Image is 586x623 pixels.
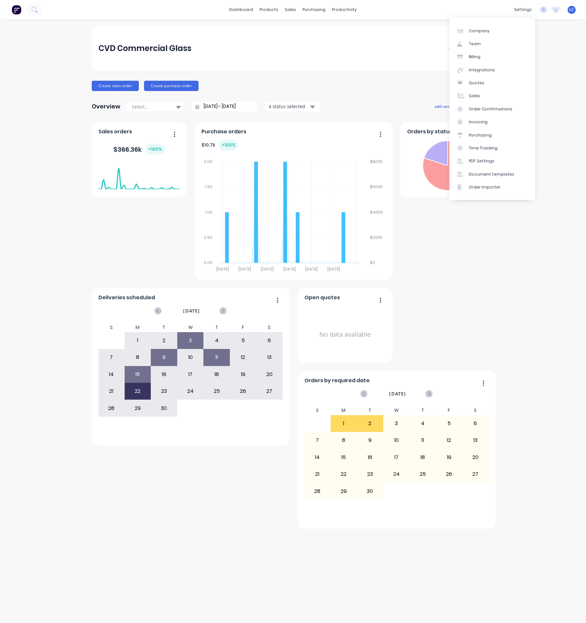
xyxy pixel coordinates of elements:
[125,383,151,399] div: 22
[469,184,500,190] div: Order Importer
[462,466,488,482] div: 27
[239,267,251,272] tspan: [DATE]
[449,24,535,37] a: Company
[256,5,282,15] div: products
[409,406,436,415] div: T
[125,349,151,365] div: 8
[449,103,535,116] a: Order Confirmations
[357,406,383,415] div: T
[370,260,375,266] tspan: $0
[256,366,282,383] div: 20
[98,400,124,416] div: 28
[449,128,535,141] a: Purchasing
[201,128,246,136] span: Purchase orders
[469,41,481,47] div: Team
[230,332,256,349] div: 5
[328,267,340,272] tspan: [DATE]
[219,140,238,150] div: + 100 %
[410,466,436,482] div: 25
[269,103,309,110] div: 4 status selected
[384,432,409,448] div: 10
[151,332,177,349] div: 2
[98,349,124,365] div: 7
[331,432,357,448] div: 8
[469,106,512,112] div: Order Confirmations
[304,377,370,384] span: Orders by required date
[304,294,340,301] span: Open quotes
[511,5,535,15] div: settings
[98,42,191,55] div: CVD Commercial Glass
[436,432,462,448] div: 12
[178,332,203,349] div: 3
[384,466,409,482] div: 24
[469,119,488,125] div: Invoicing
[204,260,212,266] tspan: 0.00
[201,140,238,150] div: $ 10.7k
[389,390,406,397] span: [DATE]
[204,383,230,399] div: 25
[462,415,488,432] div: 6
[430,102,455,110] button: add card
[204,366,230,383] div: 18
[177,323,204,332] div: W
[204,159,212,164] tspan: 2.00
[384,449,409,465] div: 17
[151,349,177,365] div: 9
[146,144,165,155] div: + 100 %
[449,64,535,77] a: Integrations
[151,400,177,416] div: 30
[357,466,383,482] div: 23
[436,415,462,432] div: 5
[383,406,410,415] div: W
[125,323,151,332] div: M
[151,383,177,399] div: 23
[449,116,535,128] a: Invoicing
[469,80,484,86] div: Quotes
[113,144,165,155] div: $ 366.36k
[304,406,331,415] div: S
[204,349,230,365] div: 11
[230,383,256,399] div: 26
[469,145,498,151] div: Time Tracking
[305,267,318,272] tspan: [DATE]
[205,209,212,215] tspan: 1.00
[144,81,199,91] button: Create purchase order
[462,432,488,448] div: 13
[98,294,155,301] span: Deliveries scheduled
[256,323,283,332] div: S
[304,432,330,448] div: 7
[226,5,256,15] a: dashboard
[442,32,488,66] img: CVD Commercial Glass
[410,432,436,448] div: 11
[469,158,494,164] div: PDF Settings
[261,267,273,272] tspan: [DATE]
[449,50,535,63] a: Billing
[331,466,357,482] div: 22
[98,128,132,136] span: Sales orders
[436,449,462,465] div: 19
[151,366,177,383] div: 16
[331,449,357,465] div: 15
[370,159,383,164] tspan: $8000
[462,449,488,465] div: 20
[469,54,480,60] div: Billing
[304,483,330,499] div: 28
[436,406,462,415] div: F
[230,349,256,365] div: 12
[304,449,330,465] div: 14
[98,366,124,383] div: 14
[256,383,282,399] div: 27
[304,466,330,482] div: 21
[256,332,282,349] div: 6
[329,5,360,15] div: productivity
[230,323,256,332] div: F
[92,81,139,91] button: Create sales order
[304,304,386,365] div: No data available
[449,142,535,155] a: Time Tracking
[449,168,535,181] a: Document templates
[265,102,320,111] button: 4 status selected
[410,415,436,432] div: 4
[469,171,514,177] div: Document templates
[204,332,230,349] div: 4
[370,235,383,240] tspan: $2000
